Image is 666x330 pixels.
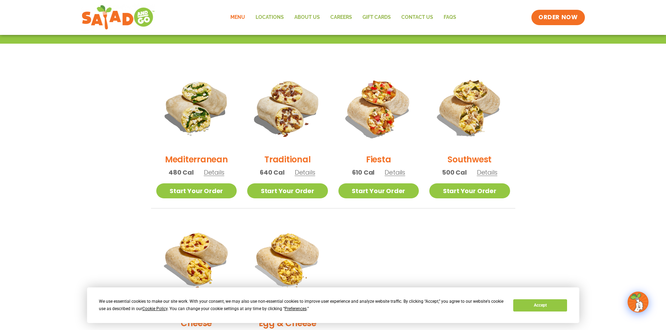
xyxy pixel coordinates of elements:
span: 480 Cal [169,168,194,177]
a: GIFT CARDS [357,9,396,25]
img: Product photo for Fiesta [338,67,419,148]
img: Product photo for Turkey Sausage, Egg & Cheese [247,219,328,300]
img: wpChatIcon [628,292,648,312]
a: Locations [250,9,289,25]
span: Details [295,168,315,177]
img: new-SAG-logo-768×292 [81,3,155,31]
h2: Fiesta [366,153,391,166]
img: Product photo for Mediterranean Breakfast Burrito [156,67,237,148]
a: About Us [289,9,325,25]
a: Careers [325,9,357,25]
h2: Southwest [447,153,492,166]
img: Product photo for Traditional [247,67,328,148]
img: Product photo for Bacon, Egg & Cheese [156,219,237,300]
span: 640 Cal [260,168,285,177]
span: 610 Cal [352,168,375,177]
button: Accept [513,299,567,311]
a: Start Your Order [429,183,510,198]
a: Start Your Order [156,183,237,198]
span: Details [385,168,405,177]
h2: Mediterranean [165,153,228,166]
img: Product photo for Southwest [429,67,510,148]
a: Start Your Order [338,183,419,198]
h2: Traditional [264,153,310,166]
div: We use essential cookies to make our site work. With your consent, we may also use non-essential ... [99,298,505,313]
a: Start Your Order [247,183,328,198]
span: Details [204,168,224,177]
a: FAQs [438,9,461,25]
a: Contact Us [396,9,438,25]
span: Details [477,168,497,177]
a: ORDER NOW [531,10,585,25]
nav: Menu [225,9,461,25]
span: 500 Cal [442,168,467,177]
span: Cookie Policy [142,306,167,311]
span: Preferences [285,306,307,311]
span: ORDER NOW [538,13,578,22]
div: Cookie Consent Prompt [87,287,579,323]
a: Menu [225,9,250,25]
